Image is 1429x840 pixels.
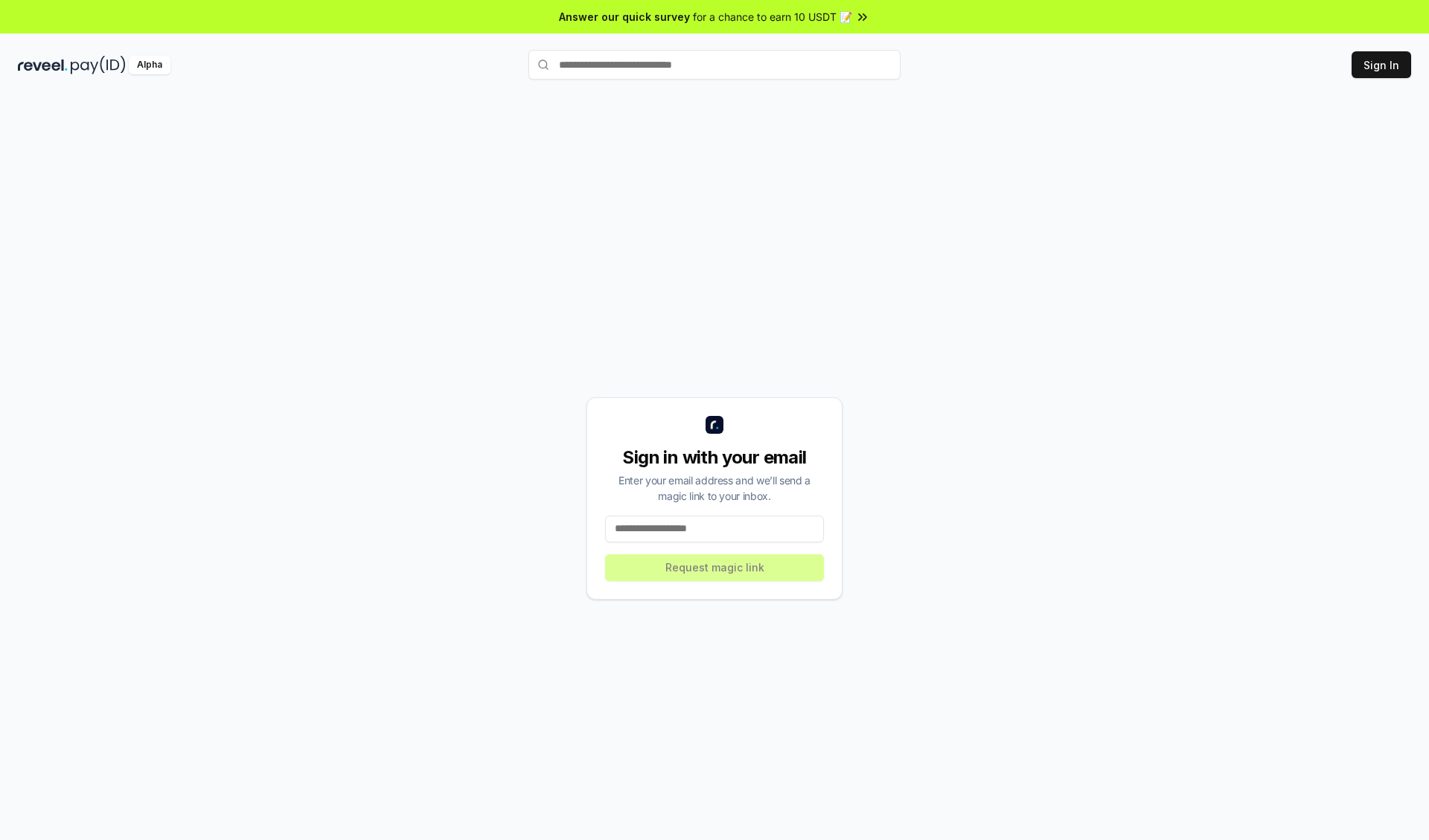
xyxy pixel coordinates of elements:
span: for a chance to earn 10 USDT 📝 [693,9,852,25]
img: logo_small [706,416,723,434]
img: reveel_dark [18,56,68,74]
div: Alpha [129,56,170,74]
span: Answer our quick survey [559,9,690,25]
button: Sign In [1352,51,1411,78]
div: Enter your email address and we’ll send a magic link to your inbox. [605,472,824,504]
div: Sign in with your email [605,446,824,469]
img: pay_id [71,56,126,74]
